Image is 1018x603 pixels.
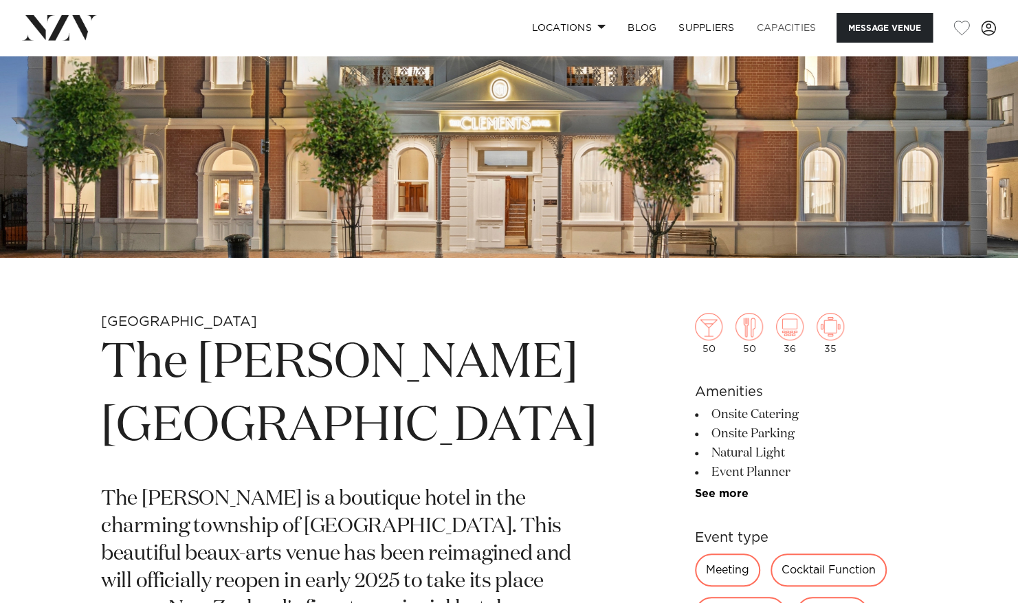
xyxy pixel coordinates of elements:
[695,382,917,402] h6: Amenities
[695,313,722,340] img: cocktail.png
[617,13,667,43] a: BLOG
[667,13,745,43] a: SUPPLIERS
[776,313,804,340] img: theatre.png
[695,463,917,482] li: Event Planner
[695,405,917,424] li: Onsite Catering
[520,13,617,43] a: Locations
[22,15,97,40] img: nzv-logo.png
[817,313,844,340] img: meeting.png
[746,13,828,43] a: Capacities
[735,313,763,340] img: dining.png
[101,315,257,329] small: [GEOGRAPHIC_DATA]
[695,313,722,354] div: 50
[695,424,917,443] li: Onsite Parking
[771,553,887,586] div: Cocktail Function
[817,313,844,354] div: 35
[695,443,917,463] li: Natural Light
[776,313,804,354] div: 36
[695,527,917,548] h6: Event type
[735,313,763,354] div: 50
[695,553,760,586] div: Meeting
[837,13,933,43] button: Message Venue
[101,332,597,459] h1: The [PERSON_NAME][GEOGRAPHIC_DATA]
